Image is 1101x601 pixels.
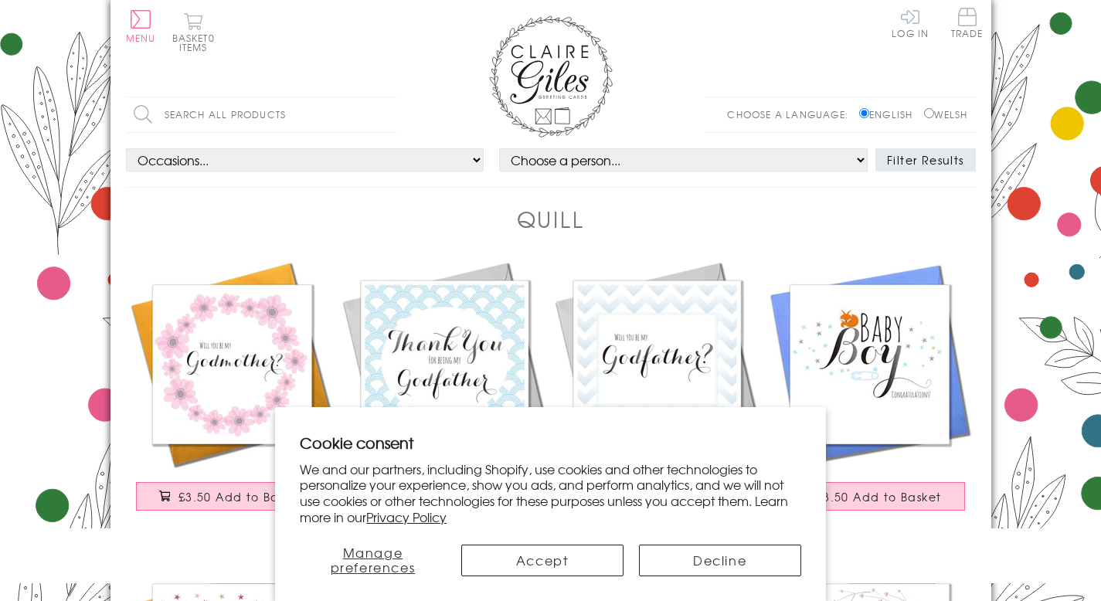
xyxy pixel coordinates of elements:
span: Manage preferences [331,543,416,576]
a: Religious Occassions Card, Blue Stripes, Will you be my Godfather? £3.50 Add to Basket [551,258,763,526]
span: 0 items [179,31,215,54]
button: Filter Results [875,148,976,171]
label: Welsh [924,107,968,121]
img: Baby Card, Sleeping Fox, Baby Boy Congratulations [763,258,976,470]
label: English [859,107,920,121]
input: Search [381,97,396,132]
input: English [859,108,869,118]
button: Manage preferences [300,545,445,576]
a: Religious Occassions Card, Blue Circles, Thank You for being my Godfather £3.50 Add to Basket [338,258,551,526]
button: Accept [461,545,624,576]
p: Choose a language: [727,107,856,121]
h1: Quill [517,203,585,235]
span: £3.50 Add to Basket [816,489,942,504]
img: Claire Giles Greetings Cards [489,15,613,138]
span: £3.50 Add to Basket [178,489,304,504]
a: Trade [951,8,984,41]
img: Religious Occassions Card, Blue Circles, Thank You for being my Godfather [338,258,551,470]
h2: Cookie consent [300,432,801,453]
input: Search all products [126,97,396,132]
img: Religious Occassions Card, Pink Flowers, Will you be my Godmother? [126,258,338,470]
span: Trade [951,8,984,38]
button: £3.50 Add to Basket [773,482,965,511]
button: Menu [126,10,156,42]
a: Privacy Policy [366,508,447,526]
button: Decline [639,545,801,576]
button: Basket0 items [172,12,215,52]
input: Welsh [924,108,934,118]
a: Baby Card, Sleeping Fox, Baby Boy Congratulations £3.50 Add to Basket [763,258,976,526]
img: Religious Occassions Card, Blue Stripes, Will you be my Godfather? [551,258,763,470]
a: Log In [892,8,929,38]
span: Menu [126,31,156,45]
button: £3.50 Add to Basket [136,482,328,511]
a: Religious Occassions Card, Pink Flowers, Will you be my Godmother? £3.50 Add to Basket [126,258,338,526]
p: We and our partners, including Shopify, use cookies and other technologies to personalize your ex... [300,461,801,525]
